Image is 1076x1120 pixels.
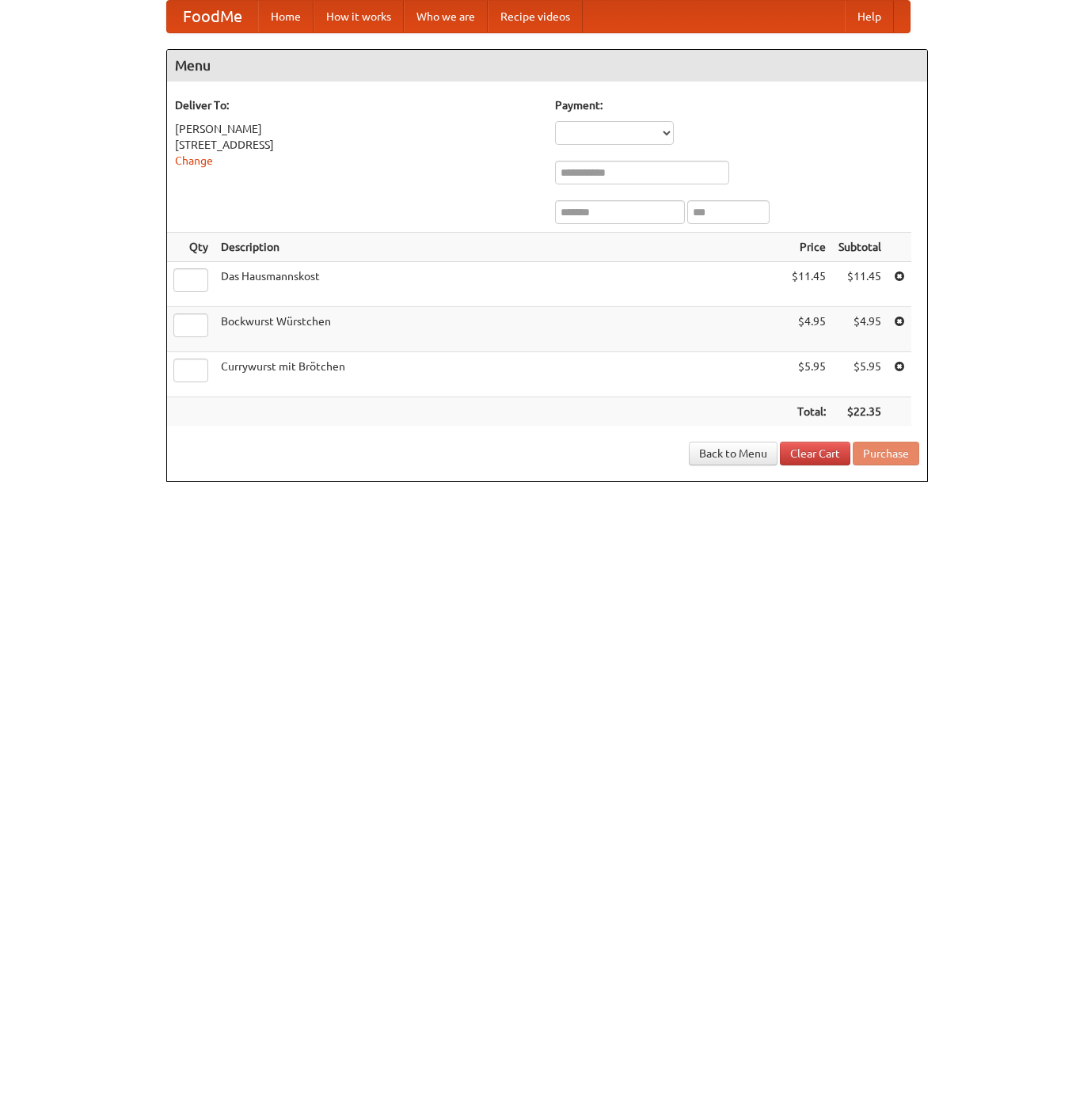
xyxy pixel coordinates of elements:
[555,97,919,113] h5: Payment:
[175,154,213,167] a: Change
[832,397,888,427] th: $22.35
[780,442,850,465] a: Clear Cart
[258,1,314,32] a: Home
[853,442,919,465] button: Purchase
[314,1,404,32] a: How it works
[832,233,888,262] th: Subtotal
[785,233,832,262] th: Price
[488,1,583,32] a: Recipe videos
[167,50,927,82] h4: Menu
[832,262,888,307] td: $11.45
[175,97,539,113] h5: Deliver To:
[832,352,888,397] td: $5.95
[785,397,832,427] th: Total:
[215,262,785,307] td: Das Hausmannskost
[167,1,258,32] a: FoodMe
[215,307,785,352] td: Bockwurst Würstchen
[167,233,215,262] th: Qty
[785,307,832,352] td: $4.95
[175,121,539,137] div: [PERSON_NAME]
[215,233,785,262] th: Description
[785,352,832,397] td: $5.95
[215,352,785,397] td: Currywurst mit Brötchen
[689,442,778,465] a: Back to Menu
[845,1,894,32] a: Help
[832,307,888,352] td: $4.95
[175,137,539,153] div: [STREET_ADDRESS]
[785,262,832,307] td: $11.45
[404,1,488,32] a: Who we are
